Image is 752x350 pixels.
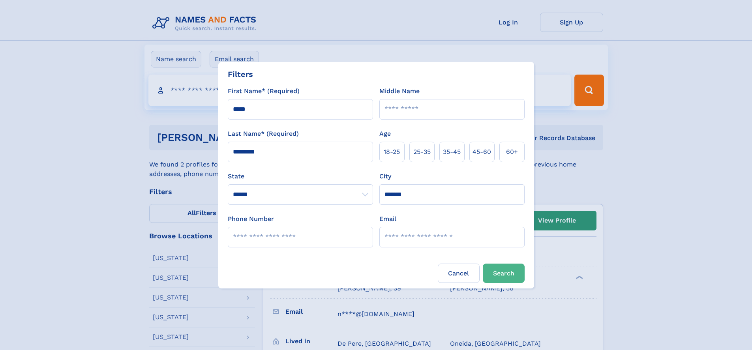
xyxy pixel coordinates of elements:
[473,147,491,157] span: 45‑60
[228,86,300,96] label: First Name* (Required)
[379,214,396,224] label: Email
[379,172,391,181] label: City
[384,147,400,157] span: 18‑25
[506,147,518,157] span: 60+
[228,214,274,224] label: Phone Number
[228,172,373,181] label: State
[413,147,431,157] span: 25‑35
[228,68,253,80] div: Filters
[379,129,391,139] label: Age
[483,264,525,283] button: Search
[228,129,299,139] label: Last Name* (Required)
[443,147,461,157] span: 35‑45
[438,264,480,283] label: Cancel
[379,86,420,96] label: Middle Name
